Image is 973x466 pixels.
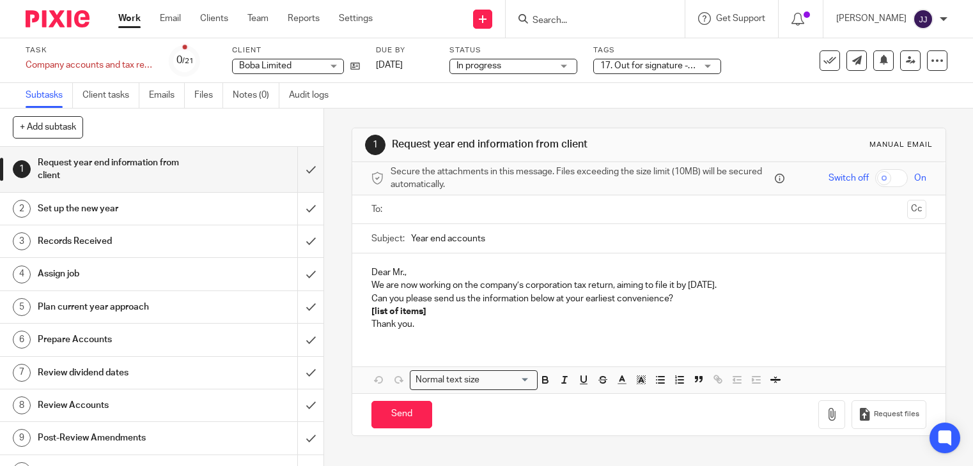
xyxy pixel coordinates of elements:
h1: Records Received [38,232,203,251]
a: Client tasks [82,83,139,108]
a: Clients [200,12,228,25]
span: Secure the attachments in this message. Files exceeding the size limit (10MB) will be secured aut... [391,165,772,192]
span: In progress [456,61,501,70]
a: Email [160,12,181,25]
input: Search [531,15,646,27]
h1: Set up the new year [38,199,203,218]
div: 5 [13,298,31,316]
input: Search for option [484,373,530,387]
label: Task [26,45,153,56]
h1: Request year end information from client [392,138,676,151]
small: /21 [182,57,194,64]
div: 3 [13,232,31,250]
a: Notes (0) [233,83,279,108]
span: On [914,172,926,184]
h1: Request year end information from client [38,153,203,186]
span: Get Support [716,14,765,23]
span: Request files [874,409,919,419]
a: Team [247,12,269,25]
span: 17. Out for signature - electronic [600,61,731,70]
h1: Review Accounts [38,396,203,415]
div: 7 [13,364,31,382]
button: Request files [852,400,926,429]
span: Normal text size [413,373,483,387]
a: Settings [339,12,373,25]
span: Switch off [829,172,869,184]
label: Status [449,45,577,56]
p: Can you please send us the information below at your earliest convenience? [371,292,926,305]
div: Company accounts and tax return 2 [26,59,153,71]
label: Client [232,45,360,56]
h1: Post-Review Amendments [38,428,203,447]
strong: [list of items] [371,307,426,316]
a: Files [194,83,223,108]
button: Cc [907,200,926,219]
div: Manual email [869,140,933,150]
h1: Assign job [38,264,203,283]
div: 9 [13,429,31,447]
div: 1 [365,135,385,155]
span: [DATE] [376,61,403,70]
p: Dear Mr., [371,266,926,279]
span: Boba Limited [239,61,292,70]
button: + Add subtask [13,116,83,138]
label: Subject: [371,232,405,245]
img: svg%3E [913,9,933,29]
div: 6 [13,331,31,349]
a: Reports [288,12,320,25]
div: 1 [13,160,31,178]
div: 2 [13,200,31,218]
img: Pixie [26,10,90,27]
a: Emails [149,83,185,108]
a: Subtasks [26,83,73,108]
h1: Review dividend dates [38,363,203,382]
h1: Plan current year approach [38,297,203,317]
label: Due by [376,45,433,56]
div: 8 [13,396,31,414]
div: 0 [176,53,194,68]
div: Search for option [410,370,538,390]
label: To: [371,203,385,216]
h1: Prepare Accounts [38,330,203,349]
p: We are now working on the company’s corporation tax return, aiming to file it by [DATE]. [371,279,926,292]
label: Tags [593,45,721,56]
input: Send [371,401,432,428]
a: Audit logs [289,83,338,108]
a: Work [118,12,141,25]
p: Thank you. [371,318,926,331]
p: [PERSON_NAME] [836,12,907,25]
div: 4 [13,266,31,283]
